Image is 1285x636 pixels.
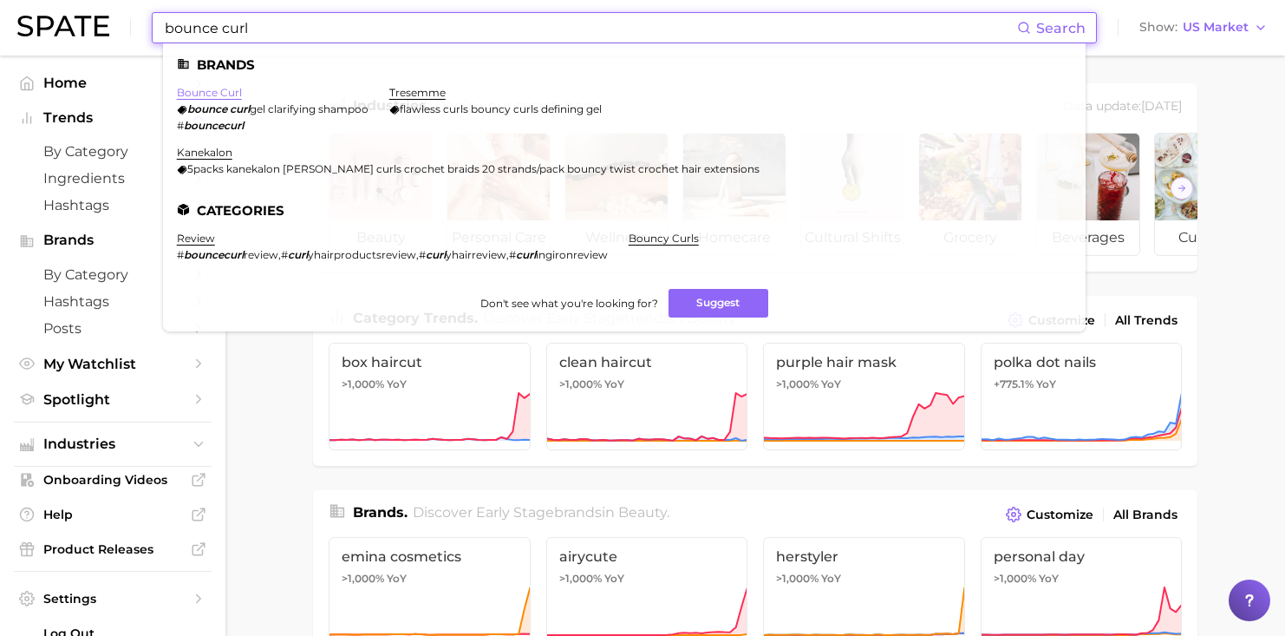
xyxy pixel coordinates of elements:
[43,391,182,408] span: Spotlight
[559,354,735,370] span: clean haircut
[14,261,212,288] a: by Category
[342,354,518,370] span: box haircut
[43,110,182,126] span: Trends
[413,504,669,521] span: Discover Early Stage brands in .
[43,320,182,337] span: Posts
[14,431,212,457] button: Industries
[389,86,446,99] a: tresemme
[230,102,250,115] em: curl
[1115,313,1177,328] span: All Trends
[43,170,182,187] span: Ingredients
[1039,572,1059,586] span: YoY
[43,266,182,283] span: by Category
[187,162,760,175] span: 5packs kanekalon [PERSON_NAME] curls crochet braids 20 strands/pack bouncy twist crochet hair ext...
[1183,23,1249,32] span: US Market
[14,69,212,96] a: Home
[629,232,699,245] a: bouncy curls
[1036,20,1086,36] span: Search
[994,548,1170,565] span: personal day
[669,289,768,318] button: Suggest
[546,343,748,450] a: clean haircut>1,000% YoY
[14,467,212,493] a: Onboarding Videos
[288,248,308,261] em: curl
[163,13,1017,43] input: Search here for a brand, industry, or ingredient
[14,192,212,219] a: Hashtags
[1037,220,1139,255] span: beverages
[184,119,244,132] em: bouncecurl
[43,591,182,606] span: Settings
[1036,377,1056,391] span: YoY
[177,248,184,261] span: #
[43,143,182,160] span: by Category
[618,504,667,521] span: beauty
[1155,220,1257,255] span: culinary
[14,386,212,413] a: Spotlight
[342,572,384,585] span: >1,000%
[387,572,407,586] span: YoY
[763,343,965,450] a: purple hair mask>1,000% YoY
[14,502,212,528] a: Help
[14,351,212,377] a: My Watchlist
[43,472,182,488] span: Onboarding Videos
[1001,502,1098,527] button: Customize
[43,507,182,522] span: Help
[509,248,516,261] span: #
[387,377,407,391] span: YoY
[14,536,212,562] a: Product Releases
[14,288,212,315] a: Hashtags
[516,248,536,261] em: curl
[43,356,182,372] span: My Watchlist
[281,248,288,261] span: #
[177,86,242,99] a: bounce curl
[43,197,182,213] span: Hashtags
[177,203,1072,218] li: Categories
[480,297,658,310] span: Don't see what you're looking for?
[994,377,1034,390] span: +775.1%
[1109,503,1182,527] a: All Brands
[426,248,446,261] em: curl
[400,102,602,115] span: flawless curls bouncy curls defining gel
[14,227,212,253] button: Brands
[1154,133,1258,256] a: culinary
[43,541,182,557] span: Product Releases
[14,138,212,165] a: by Category
[177,119,184,132] span: #
[1135,16,1272,39] button: ShowUS Market
[329,343,531,450] a: box haircut>1,000% YoY
[559,572,602,585] span: >1,000%
[1113,508,1177,522] span: All Brands
[353,504,408,521] span: Brands .
[43,233,182,248] span: Brands
[776,548,952,565] span: herstyler
[604,377,624,391] span: YoY
[187,102,227,115] em: bounce
[559,548,735,565] span: airycute
[43,293,182,310] span: Hashtags
[419,248,426,261] span: #
[536,248,608,261] span: ingironreview
[821,377,841,391] span: YoY
[184,248,244,261] em: bouncecurl
[1171,177,1193,200] button: Scroll Right
[250,102,369,115] span: gel clarifying shampoo
[177,232,215,245] a: review
[342,377,384,390] span: >1,000%
[1063,95,1182,119] div: Data update: [DATE]
[1036,133,1140,256] a: beverages
[177,146,232,159] a: kanekalon
[17,16,109,36] img: SPATE
[446,248,506,261] span: yhairreview
[308,248,416,261] span: yhairproductsreview
[776,354,952,370] span: purple hair mask
[994,572,1036,585] span: >1,000%
[43,75,182,91] span: Home
[559,377,602,390] span: >1,000%
[1027,508,1093,522] span: Customize
[342,548,518,565] span: emina cosmetics
[177,57,1072,72] li: Brands
[14,315,212,342] a: Posts
[177,248,608,261] div: , , ,
[776,572,819,585] span: >1,000%
[1111,309,1182,332] a: All Trends
[604,572,624,586] span: YoY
